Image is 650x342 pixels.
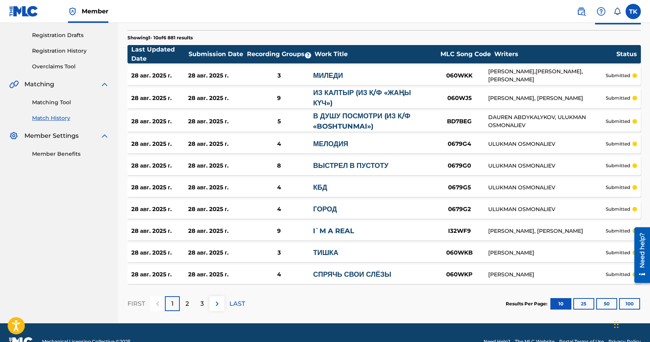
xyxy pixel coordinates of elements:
div: 9 [245,94,313,103]
img: Top Rightsholder [68,7,77,16]
a: СПРЯЧЬ СВОИ СЛЁЗЫ [313,270,391,279]
p: submitted [606,271,630,278]
a: МЕЛОДИЯ [313,140,348,148]
div: 28 авг. 2025 г. [188,161,245,170]
p: Results Per Page: [506,300,549,307]
div: ULUKMAN OSMONALIEV [488,205,606,213]
div: Writers [494,50,616,59]
div: Виджет чата [612,305,650,342]
div: Submission Date [189,50,246,59]
p: 1 [171,299,174,308]
div: 28 авг. 2025 г. [131,140,188,148]
a: Overclaims Tool [32,63,109,71]
div: BD7BEG [431,117,488,126]
div: 4 [245,140,313,148]
div: 0679G5 [431,183,488,192]
div: 28 авг. 2025 г. [188,270,245,279]
div: 28 авг. 2025 г. [131,227,188,236]
div: 28 авг. 2025 г. [131,117,188,126]
div: 4 [245,270,313,279]
div: 0679G0 [431,161,488,170]
img: right [213,299,222,308]
p: LAST [229,299,245,308]
div: 28 авг. 2025 г. [188,205,245,214]
p: submitted [606,72,630,79]
div: 28 авг. 2025 г. [131,270,188,279]
div: Status [616,50,637,59]
p: 3 [200,299,204,308]
div: 28 авг. 2025 г. [188,248,245,257]
div: 0679G2 [431,205,488,214]
div: Help [594,4,609,19]
span: Member [82,7,108,16]
a: Member Benefits [32,150,109,158]
div: 28 авг. 2025 г. [131,94,188,103]
div: Last Updated Date [131,45,189,63]
div: 0679G4 [431,140,488,148]
img: MLC Logo [9,6,39,17]
div: 28 авг. 2025 г. [188,140,245,148]
iframe: Resource Center [629,224,650,286]
div: 28 авг. 2025 г. [188,117,245,126]
div: 28 авг. 2025 г. [131,183,188,192]
p: 2 [185,299,189,308]
div: Work Title [315,50,437,59]
div: 28 авг. 2025 г. [188,227,245,236]
div: 5 [245,117,313,126]
p: submitted [606,140,630,147]
div: Recording Groups [246,50,315,59]
span: ? [305,52,311,58]
button: 25 [573,298,594,310]
div: 9 [245,227,313,236]
div: Перетащить [614,313,619,336]
span: Matching [24,80,54,89]
iframe: Chat Widget [612,305,650,342]
p: submitted [606,206,630,213]
a: МИЛЕДИ [313,71,343,80]
div: [PERSON_NAME],[PERSON_NAME], [PERSON_NAME] [488,68,606,84]
p: submitted [606,249,630,256]
a: ГОРОД [313,205,337,213]
div: 060WJ5 [431,94,488,103]
div: 28 авг. 2025 г. [188,94,245,103]
div: 4 [245,183,313,192]
img: expand [100,131,109,140]
div: 28 авг. 2025 г. [188,71,245,80]
p: submitted [606,95,630,102]
img: help [597,7,606,16]
div: 060WKB [431,248,488,257]
span: Member Settings [24,131,79,140]
div: Notifications [613,8,621,15]
a: Registration Drafts [32,31,109,39]
div: [PERSON_NAME], [PERSON_NAME] [488,227,606,235]
p: Showing 1 - 10 of 6 881 results [127,34,193,41]
div: 28 авг. 2025 г. [131,248,188,257]
a: КБД [313,183,327,192]
div: 28 авг. 2025 г. [188,183,245,192]
div: 8 [245,161,313,170]
div: ULUKMAN OSMONALIEV [488,184,606,192]
div: 4 [245,205,313,214]
img: expand [100,80,109,89]
div: 3 [245,248,313,257]
a: ВЫСТРЕЛ В ПУСТОТУ [313,161,388,170]
div: [PERSON_NAME] [488,249,606,257]
p: submitted [606,227,630,234]
a: ИЗ КАЛТЫР (ИЗ К/Ф «‎ЖАҢЫ КҮЧ») [313,89,411,107]
div: DAUREN ABDYKALYKOV, ULUKMAN OSMONALIEV [488,113,606,129]
div: [PERSON_NAME] [488,271,606,279]
a: Public Search [574,4,589,19]
a: ТИШКА [313,248,338,257]
p: submitted [606,118,630,125]
div: 28 авг. 2025 г. [131,161,188,170]
div: [PERSON_NAME], [PERSON_NAME] [488,94,606,102]
div: User Menu [626,4,641,19]
div: I32WF9 [431,227,488,236]
img: search [577,7,586,16]
div: 28 авг. 2025 г. [131,205,188,214]
a: В ДУШУ ПОСМОТРИ (ИЗ К/Ф «BOSHTUNMAI») [313,112,410,131]
a: Match History [32,114,109,122]
a: Registration History [32,47,109,55]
